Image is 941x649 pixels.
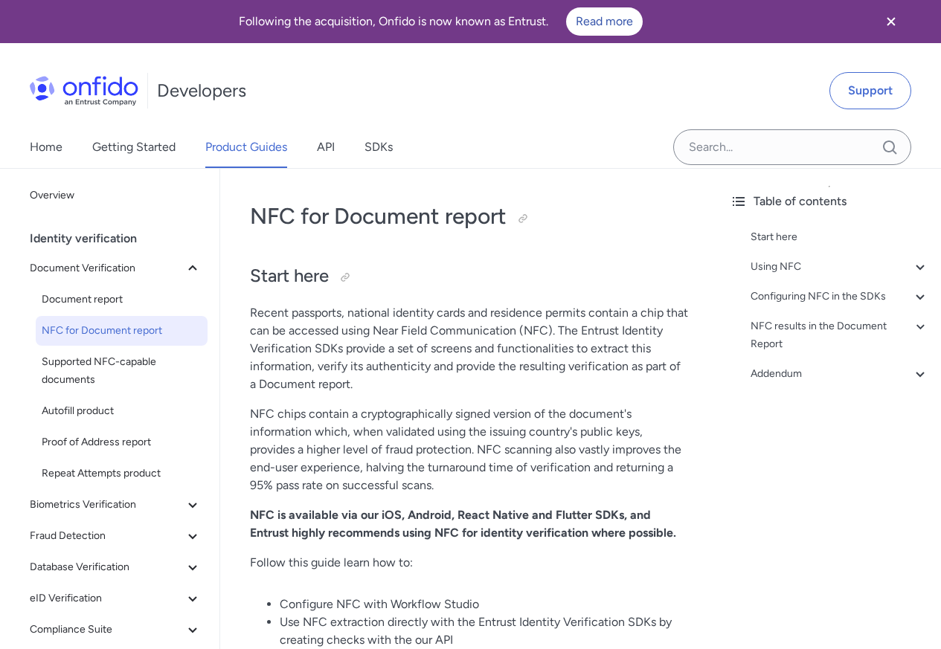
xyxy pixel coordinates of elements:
[317,126,335,168] a: API
[205,126,287,168] a: Product Guides
[30,259,184,277] span: Document Verification
[280,613,688,649] li: Use NFC extraction directly with the Entrust Identity Verification SDKs by creating checks with t...
[42,291,202,309] span: Document report
[24,615,208,645] button: Compliance Suite
[751,258,929,276] a: Using NFC
[751,365,929,383] a: Addendum
[42,433,202,451] span: Proof of Address report
[36,347,208,395] a: Supported NFC-capable documents
[92,126,176,168] a: Getting Started
[250,264,688,289] h2: Start here
[250,304,688,393] p: Recent passports, national identity cards and residence permits contain a chip that can be access...
[30,558,184,576] span: Database Verification
[36,459,208,488] a: Repeat Attempts product
[42,402,202,420] span: Autofill product
[30,126,62,168] a: Home
[364,126,393,168] a: SDKs
[751,288,929,306] a: Configuring NFC in the SDKs
[751,228,929,246] a: Start here
[36,285,208,314] a: Document report
[42,465,202,482] span: Repeat Attempts product
[24,181,208,210] a: Overview
[30,590,184,607] span: eID Verification
[24,552,208,582] button: Database Verification
[250,201,688,231] h1: NFC for Document report
[673,129,911,165] input: Onfido search input field
[36,396,208,426] a: Autofill product
[18,7,864,36] div: Following the acquisition, Onfido is now known as Entrust.
[30,621,184,639] span: Compliance Suite
[157,79,246,103] h1: Developers
[42,322,202,340] span: NFC for Document report
[751,317,929,353] a: NFC results in the Document Report
[280,595,688,613] li: Configure NFC with Workflow Studio
[730,193,929,210] div: Table of contents
[30,496,184,514] span: Biometrics Verification
[30,224,213,254] div: Identity verification
[30,187,202,204] span: Overview
[250,554,688,572] p: Follow this guide learn how to:
[250,508,676,540] strong: NFC is available via our iOS, Android, React Native and Flutter SDKs, and Entrust highly recommen...
[250,405,688,494] p: NFC chips contain a cryptographically signed version of the document's information which, when va...
[566,7,643,36] a: Read more
[36,316,208,346] a: NFC for Document report
[829,72,911,109] a: Support
[24,521,208,551] button: Fraud Detection
[42,353,202,389] span: Supported NFC-capable documents
[30,527,184,545] span: Fraud Detection
[24,254,208,283] button: Document Verification
[24,490,208,520] button: Biometrics Verification
[864,3,919,40] button: Close banner
[30,76,138,106] img: Onfido Logo
[24,584,208,613] button: eID Verification
[882,13,900,30] svg: Close banner
[36,427,208,457] a: Proof of Address report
